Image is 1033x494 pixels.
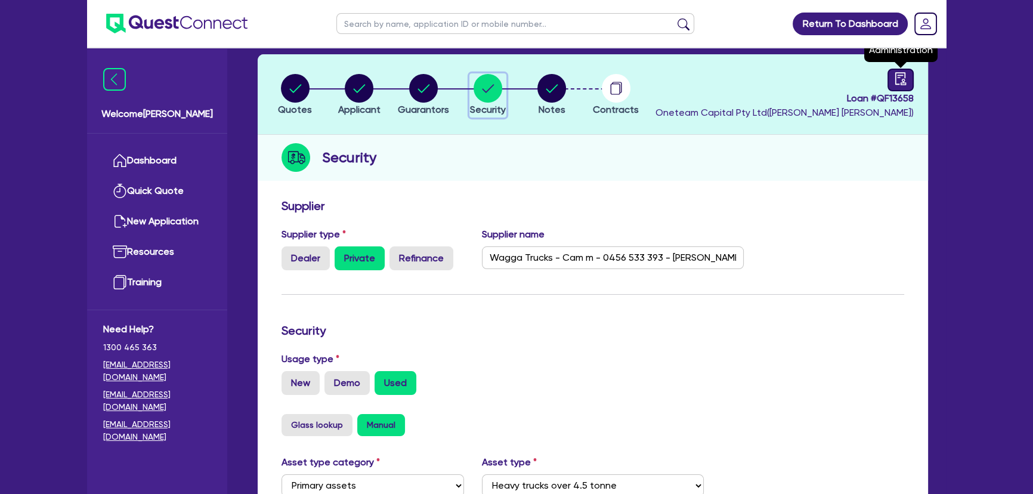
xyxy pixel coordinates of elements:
[103,341,211,354] span: 1300 465 363
[106,14,248,33] img: quest-connect-logo-blue
[103,68,126,91] img: icon-menu-close
[398,104,449,115] span: Guarantors
[389,246,453,270] label: Refinance
[103,176,211,206] a: Quick Quote
[793,13,908,35] a: Return To Dashboard
[103,206,211,237] a: New Application
[103,237,211,267] a: Resources
[397,73,450,118] button: Guarantors
[101,107,213,121] span: Welcome [PERSON_NAME]
[324,371,370,395] label: Demo
[282,199,904,213] h3: Supplier
[864,38,938,62] div: Administration
[282,371,320,395] label: New
[482,455,537,470] label: Asset type
[539,104,565,115] span: Notes
[655,107,914,118] span: Oneteam Capital Pty Ltd ( [PERSON_NAME] [PERSON_NAME] )
[113,214,127,229] img: new-application
[103,418,211,443] a: [EMAIL_ADDRESS][DOMAIN_NAME]
[278,104,312,115] span: Quotes
[282,414,352,436] button: Glass lookup
[103,388,211,413] a: [EMAIL_ADDRESS][DOMAIN_NAME]
[282,455,380,470] label: Asset type category
[655,91,914,106] span: Loan # QF13658
[113,245,127,259] img: resources
[894,72,907,85] span: audit
[277,73,313,118] button: Quotes
[103,359,211,384] a: [EMAIL_ADDRESS][DOMAIN_NAME]
[357,414,405,436] button: Manual
[282,246,330,270] label: Dealer
[282,143,310,172] img: step-icon
[282,323,904,338] h3: Security
[113,184,127,198] img: quick-quote
[335,246,385,270] label: Private
[322,147,376,168] h2: Security
[469,73,506,118] button: Security
[113,275,127,289] img: training
[338,73,381,118] button: Applicant
[103,146,211,176] a: Dashboard
[338,104,381,115] span: Applicant
[282,352,339,366] label: Usage type
[103,267,211,298] a: Training
[336,13,694,34] input: Search by name, application ID or mobile number...
[910,8,941,39] a: Dropdown toggle
[282,227,346,242] label: Supplier type
[470,104,506,115] span: Security
[592,73,639,118] button: Contracts
[103,322,211,336] span: Need Help?
[537,73,567,118] button: Notes
[887,69,914,91] a: audit
[593,104,639,115] span: Contracts
[482,227,545,242] label: Supplier name
[375,371,416,395] label: Used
